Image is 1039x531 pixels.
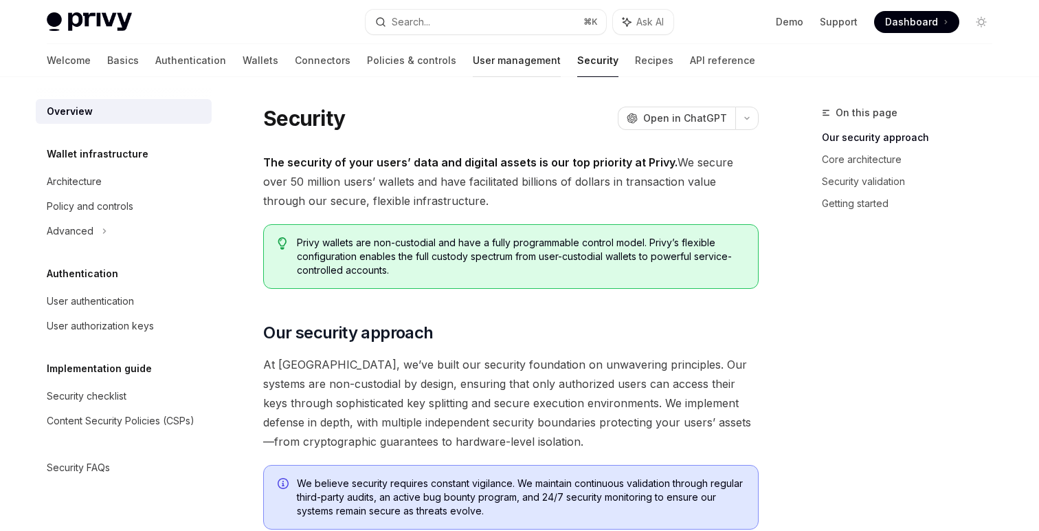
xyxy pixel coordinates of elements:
[367,44,456,77] a: Policies & controls
[297,236,744,277] span: Privy wallets are non-custodial and have a fully programmable control model. Privy’s flexible con...
[36,289,212,314] a: User authentication
[643,111,727,125] span: Open in ChatGPT
[822,171,1003,193] a: Security validation
[47,265,118,282] h5: Authentication
[47,198,133,215] div: Policy and controls
[243,44,278,77] a: Wallets
[36,409,212,433] a: Content Security Policies (CSPs)
[263,155,678,169] strong: The security of your users’ data and digital assets is our top priority at Privy.
[47,223,93,239] div: Advanced
[278,237,287,250] svg: Tip
[822,149,1003,171] a: Core architecture
[36,99,212,124] a: Overview
[577,44,618,77] a: Security
[47,388,126,404] div: Security checklist
[36,169,212,194] a: Architecture
[822,127,1003,149] a: Our security approach
[107,44,139,77] a: Basics
[47,12,132,32] img: light logo
[47,173,102,190] div: Architecture
[47,146,148,162] h5: Wallet infrastructure
[47,44,91,77] a: Welcome
[36,194,212,219] a: Policy and controls
[885,15,938,29] span: Dashboard
[263,355,759,451] span: At [GEOGRAPHIC_DATA], we’ve built our security foundation on unwavering principles. Our systems a...
[836,105,897,121] span: On this page
[36,384,212,409] a: Security checklist
[776,15,803,29] a: Demo
[47,103,93,120] div: Overview
[297,477,744,518] span: We believe security requires constant vigilance. We maintain continuous validation through regula...
[820,15,858,29] a: Support
[47,459,110,476] div: Security FAQs
[263,322,433,344] span: Our security approach
[366,10,606,34] button: Search...⌘K
[47,293,134,310] div: User authentication
[36,314,212,338] a: User authorization keys
[263,153,759,210] span: We secure over 50 million users’ wallets and have facilitated billions of dollars in transaction ...
[618,107,735,130] button: Open in ChatGPT
[155,44,226,77] a: Authentication
[613,10,673,34] button: Ask AI
[636,15,664,29] span: Ask AI
[47,360,152,377] h5: Implementation guide
[295,44,350,77] a: Connectors
[47,413,194,429] div: Content Security Policies (CSPs)
[635,44,673,77] a: Recipes
[822,193,1003,215] a: Getting started
[392,14,430,30] div: Search...
[690,44,755,77] a: API reference
[36,455,212,480] a: Security FAQs
[473,44,561,77] a: User management
[583,17,598,28] span: ⌘ K
[47,318,154,334] div: User authorization keys
[970,11,992,33] button: Toggle dark mode
[874,11,959,33] a: Dashboard
[278,478,291,492] svg: Info
[263,106,345,131] h1: Security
